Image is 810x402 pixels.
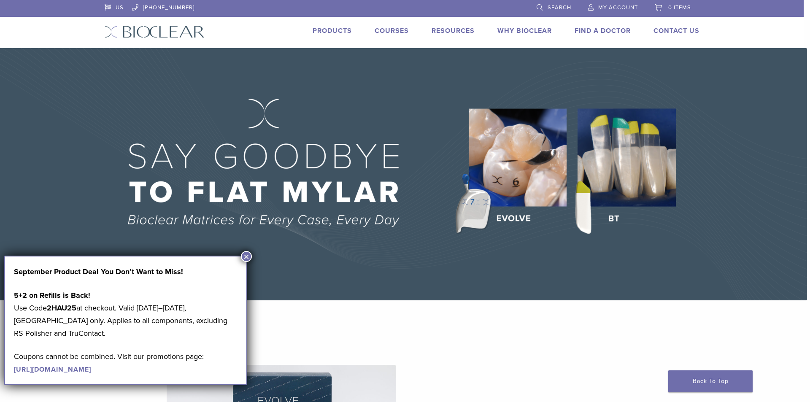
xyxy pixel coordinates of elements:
img: Bioclear [105,26,205,38]
a: Find A Doctor [575,27,631,35]
a: Products [313,27,352,35]
a: Why Bioclear [497,27,552,35]
span: My Account [598,4,638,11]
a: Resources [432,27,475,35]
a: Back To Top [668,370,753,392]
span: 0 items [668,4,691,11]
a: Contact Us [653,27,699,35]
span: Search [548,4,571,11]
a: Courses [375,27,409,35]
